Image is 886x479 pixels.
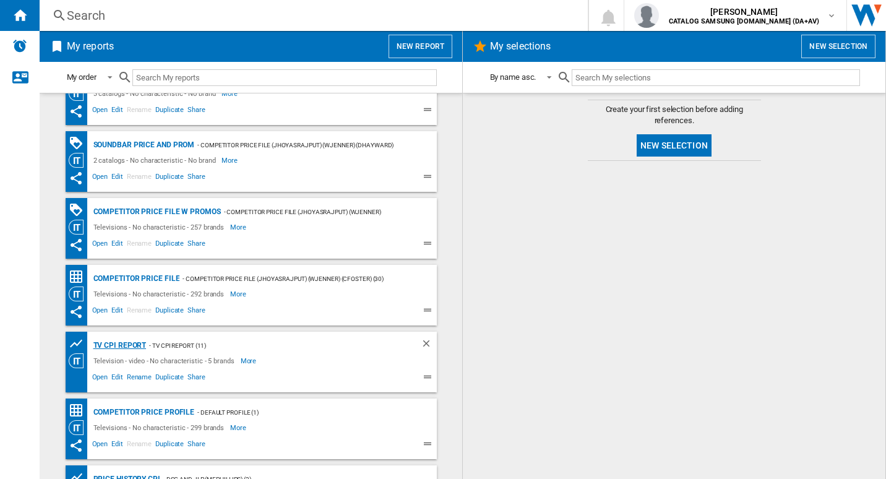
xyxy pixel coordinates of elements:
[110,104,125,119] span: Edit
[90,304,110,319] span: Open
[125,104,153,119] span: Rename
[69,353,90,368] div: Category View
[69,403,90,418] div: Price Matrix
[64,35,116,58] h2: My reports
[153,304,186,319] span: Duplicate
[222,153,239,168] span: More
[90,238,110,252] span: Open
[69,438,84,453] ng-md-icon: This report has been shared with you
[90,171,110,186] span: Open
[69,171,84,186] ng-md-icon: This report has been shared with you
[186,238,207,252] span: Share
[186,304,207,319] span: Share
[110,438,125,453] span: Edit
[90,153,222,168] div: 2 catalogs - No characteristic - No brand
[69,420,90,435] div: Category View
[90,271,180,287] div: Competitor price file
[90,353,241,368] div: Television - video - No characteristic - 5 brands
[125,438,153,453] span: Rename
[90,371,110,386] span: Open
[90,204,221,220] div: Competitor price file w promos
[230,420,248,435] span: More
[153,238,186,252] span: Duplicate
[153,371,186,386] span: Duplicate
[90,420,231,435] div: Televisions - No characteristic - 299 brands
[69,86,90,101] div: Category View
[572,69,859,86] input: Search My selections
[69,202,90,218] div: PROMOTIONS Matrix
[669,6,819,18] span: [PERSON_NAME]
[125,371,153,386] span: Rename
[90,438,110,453] span: Open
[179,271,411,287] div: - Competitor price file (jhoyasrajput) (wjenner) (cfoster) (30)
[490,72,536,82] div: By name asc.
[194,137,411,153] div: - Competitor price file (jhoyasrajput) (wjenner) (dhayward) (cfoster) (30)
[67,7,556,24] div: Search
[125,238,153,252] span: Rename
[110,238,125,252] span: Edit
[125,304,153,319] span: Rename
[90,104,110,119] span: Open
[153,104,186,119] span: Duplicate
[421,338,437,353] div: Delete
[194,405,411,420] div: - Default profile (1)
[222,86,239,101] span: More
[389,35,452,58] button: New report
[90,137,195,153] div: Soundbar Price and Prom
[634,3,659,28] img: profile.jpg
[69,269,90,285] div: Price Matrix
[69,220,90,235] div: Category View
[669,17,819,25] b: CATALOG SAMSUNG [DOMAIN_NAME] (DA+AV)
[69,336,90,352] div: Product prices grid
[69,136,90,151] div: PROMOTIONS Matrix
[69,287,90,301] div: Category View
[12,38,27,53] img: alerts-logo.svg
[637,134,712,157] button: New selection
[230,220,248,235] span: More
[488,35,553,58] h2: My selections
[69,238,84,252] ng-md-icon: This report has been shared with you
[230,287,248,301] span: More
[90,287,231,301] div: Televisions - No characteristic - 292 brands
[221,204,412,220] div: - Competitor price file (jhoyasrajput) (wjenner) (cfoster) (30)
[132,69,437,86] input: Search My reports
[186,171,207,186] span: Share
[186,438,207,453] span: Share
[69,104,84,119] ng-md-icon: This report has been shared with you
[186,104,207,119] span: Share
[241,353,259,368] span: More
[125,171,153,186] span: Rename
[153,171,186,186] span: Duplicate
[67,72,97,82] div: My order
[186,371,207,386] span: Share
[801,35,875,58] button: New selection
[146,338,395,353] div: - TV CPI Report (11)
[588,104,761,126] span: Create your first selection before adding references.
[90,405,195,420] div: Competitor Price Profile
[90,86,222,101] div: 3 catalogs - No characteristic - No brand
[69,304,84,319] ng-md-icon: This report has been shared with you
[153,438,186,453] span: Duplicate
[69,153,90,168] div: Category View
[90,220,231,235] div: Televisions - No characteristic - 257 brands
[90,338,147,353] div: TV CPI Report
[110,304,125,319] span: Edit
[110,371,125,386] span: Edit
[110,171,125,186] span: Edit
